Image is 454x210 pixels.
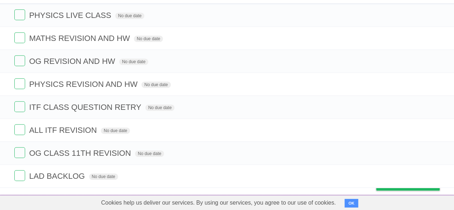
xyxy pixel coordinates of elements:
[134,36,163,42] span: No due date
[145,104,174,111] span: No due date
[94,196,343,210] span: Cookies help us deliver our services. By using our services, you agree to our use of cookies.
[101,127,130,134] span: No due date
[14,170,25,181] label: Done
[14,101,25,112] label: Done
[14,9,25,20] label: Done
[141,81,170,88] span: No due date
[14,147,25,158] label: Done
[115,13,144,19] span: No due date
[89,173,118,180] span: No due date
[14,55,25,66] label: Done
[119,59,148,65] span: No due date
[29,126,99,135] span: ALL ITF REVISION
[14,124,25,135] label: Done
[14,78,25,89] label: Done
[14,32,25,43] label: Done
[29,103,143,112] span: ITF CLASS QUESTION RETRY
[29,11,113,20] span: PHYSICS LIVE CLASS
[29,149,133,158] span: OG CLASS 11TH REVISION
[29,172,86,181] span: LAD BACKLOG
[29,57,117,66] span: OG REVISION AND HW
[29,80,139,89] span: PHYSICS REVISION AND HW
[345,199,359,207] button: OK
[391,178,436,190] span: Buy me a coffee
[135,150,164,157] span: No due date
[29,34,132,43] span: MATHS REVISION AND HW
